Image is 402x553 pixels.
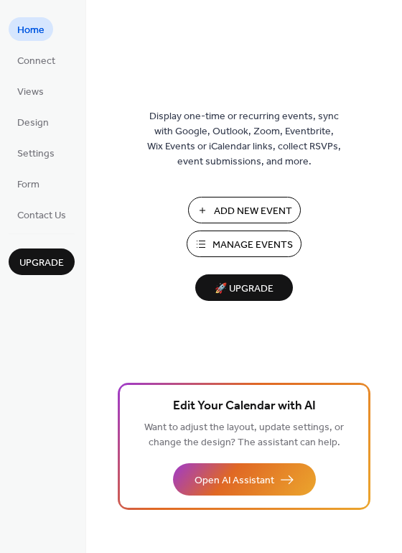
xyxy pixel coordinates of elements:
[144,418,344,452] span: Want to adjust the layout, update settings, or change the design? The assistant can help.
[9,248,75,275] button: Upgrade
[17,23,45,38] span: Home
[17,177,39,192] span: Form
[188,197,301,223] button: Add New Event
[204,279,284,299] span: 🚀 Upgrade
[17,85,44,100] span: Views
[9,203,75,226] a: Contact Us
[17,116,49,131] span: Design
[17,54,55,69] span: Connect
[195,473,274,488] span: Open AI Assistant
[214,204,292,219] span: Add New Event
[19,256,64,271] span: Upgrade
[195,274,293,301] button: 🚀 Upgrade
[9,172,48,195] a: Form
[9,79,52,103] a: Views
[212,238,293,253] span: Manage Events
[9,141,63,164] a: Settings
[147,109,341,169] span: Display one-time or recurring events, sync with Google, Outlook, Zoom, Eventbrite, Wix Events or ...
[187,231,301,257] button: Manage Events
[173,396,316,417] span: Edit Your Calendar with AI
[9,110,57,134] a: Design
[173,463,316,496] button: Open AI Assistant
[17,208,66,223] span: Contact Us
[9,17,53,41] a: Home
[9,48,64,72] a: Connect
[17,147,55,162] span: Settings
